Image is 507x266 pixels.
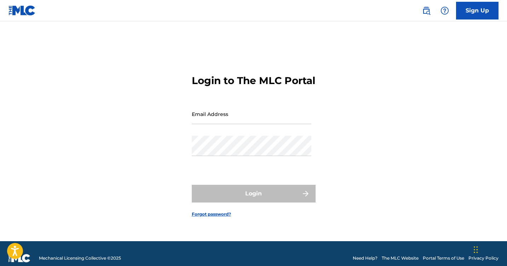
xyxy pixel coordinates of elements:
a: Sign Up [456,2,499,20]
img: help [440,6,449,15]
a: Portal Terms of Use [423,255,464,261]
img: logo [8,254,30,262]
a: Privacy Policy [468,255,499,261]
div: Help [438,4,452,18]
h3: Login to The MLC Portal [192,74,315,87]
a: Public Search [419,4,433,18]
div: Drag [474,239,478,260]
a: The MLC Website [382,255,419,261]
iframe: Chat Widget [472,232,507,266]
img: search [422,6,431,15]
span: Mechanical Licensing Collective © 2025 [39,255,121,261]
a: Forgot password? [192,211,231,217]
img: MLC Logo [8,5,36,16]
a: Need Help? [353,255,378,261]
